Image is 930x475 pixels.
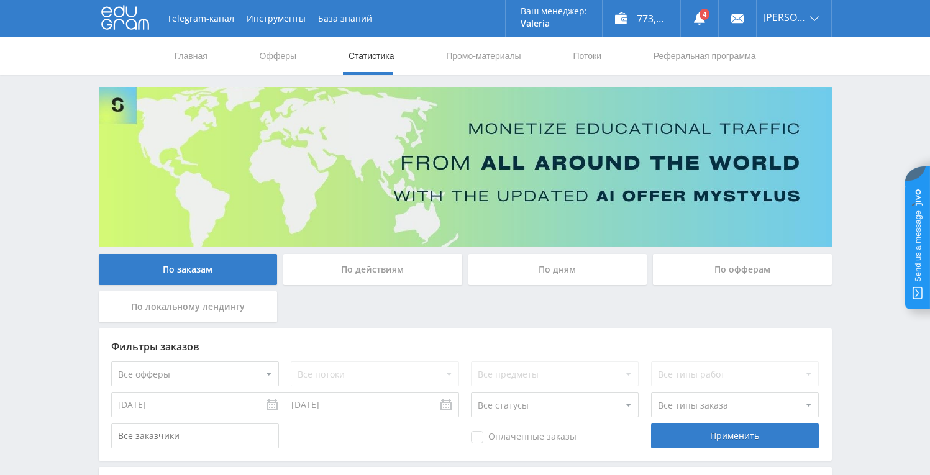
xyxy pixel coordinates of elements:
[471,431,577,443] span: Оплаченные заказы
[347,37,396,75] a: Статистика
[763,12,806,22] span: [PERSON_NAME]
[468,254,647,285] div: По дням
[521,19,587,29] p: Valeria
[652,37,757,75] a: Реферальная программа
[521,6,587,16] p: Ваш менеджер:
[99,254,278,285] div: По заказам
[173,37,209,75] a: Главная
[99,291,278,322] div: По локальному лендингу
[99,87,832,247] img: Banner
[111,341,819,352] div: Фильтры заказов
[258,37,298,75] a: Офферы
[445,37,522,75] a: Промо-материалы
[283,254,462,285] div: По действиям
[651,423,819,448] div: Применить
[653,254,832,285] div: По офферам
[572,37,603,75] a: Потоки
[111,423,279,448] input: Все заказчики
